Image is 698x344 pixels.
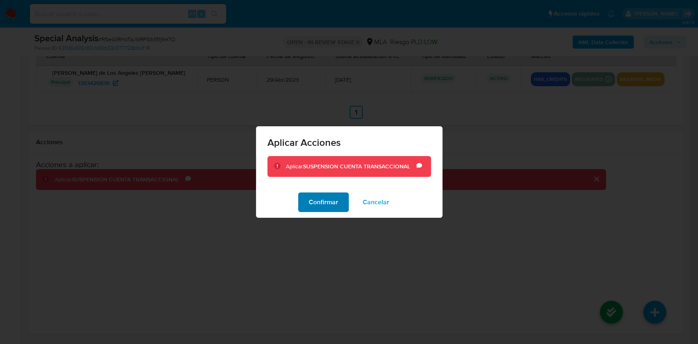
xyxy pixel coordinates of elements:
div: Aplicar [286,163,416,171]
button: Confirmar [298,192,349,212]
span: Confirmar [309,193,338,211]
b: SUSPENSION CUENTA TRANSACCIONAL [303,162,410,170]
span: Cancelar [363,193,389,211]
span: Aplicar Acciones [267,138,431,147]
button: Cancelar [352,192,400,212]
